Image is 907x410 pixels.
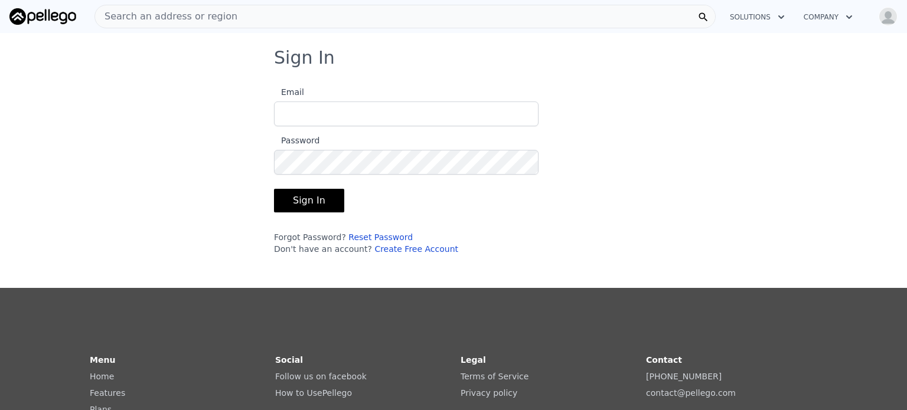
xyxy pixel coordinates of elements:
[90,355,115,365] strong: Menu
[720,6,794,28] button: Solutions
[95,9,237,24] span: Search an address or region
[274,101,539,126] input: Email
[274,47,633,68] h3: Sign In
[274,87,304,97] span: Email
[461,372,528,381] a: Terms of Service
[274,231,539,255] div: Forgot Password? Don't have an account?
[879,7,898,26] img: avatar
[461,388,517,398] a: Privacy policy
[646,355,682,365] strong: Contact
[90,372,114,381] a: Home
[461,355,486,365] strong: Legal
[794,6,862,28] button: Company
[274,189,344,212] button: Sign In
[275,372,367,381] a: Follow us on facebook
[275,355,303,365] strong: Social
[90,388,125,398] a: Features
[9,8,76,25] img: Pellego
[348,232,413,242] a: Reset Password
[646,372,722,381] a: [PHONE_NUMBER]
[646,388,736,398] a: contact@pellego.com
[374,244,458,254] a: Create Free Account
[274,150,539,175] input: Password
[275,388,352,398] a: How to UsePellego
[274,136,319,145] span: Password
